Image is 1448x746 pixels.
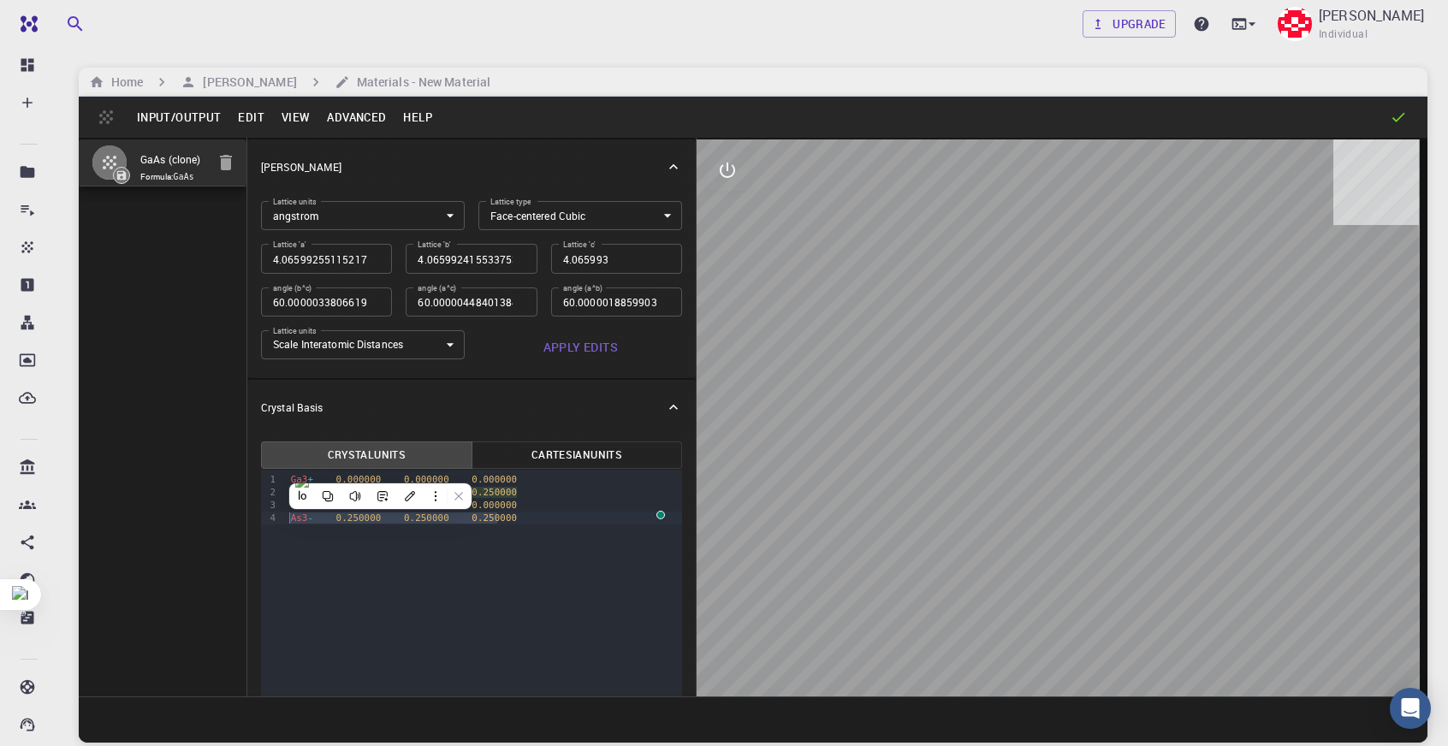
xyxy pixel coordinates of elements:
[563,282,602,293] label: angle (a^b)
[273,196,317,207] label: Lattice units
[418,239,450,250] label: Lattice 'b'
[196,73,296,92] h6: [PERSON_NAME]
[261,201,465,230] div: angstrom
[350,73,490,92] h6: Materials - New Material
[472,474,517,485] span: 0.000000
[478,330,682,364] button: Apply Edits
[1083,10,1176,38] a: Upgrade
[104,73,143,92] h6: Home
[273,104,319,131] button: View
[478,201,682,230] div: Face-centered Cubic
[128,104,229,131] button: Input/Output
[404,474,449,485] span: 0.000000
[1390,688,1431,729] div: Open Intercom Messenger
[1278,7,1312,41] img: Kaushal Konde
[307,512,313,524] span: -
[563,239,596,250] label: Lattice 'c'
[261,473,278,486] div: 1
[291,474,308,485] span: Ga3
[273,325,317,336] label: Lattice units
[336,474,382,485] span: 0.000000
[318,104,395,131] button: Advanced
[261,159,341,175] p: [PERSON_NAME]
[273,239,306,250] label: Lattice 'a'
[261,486,278,499] div: 2
[261,499,278,512] div: 3
[247,380,696,435] div: Crystal Basis
[472,500,517,511] span: 0.000000
[336,512,382,524] span: 0.250000
[395,104,441,131] button: Help
[307,474,313,485] span: +
[247,139,696,194] div: [PERSON_NAME]
[1319,5,1424,26] p: [PERSON_NAME]
[472,487,517,498] span: 0.250000
[261,330,465,359] div: Scale Interatomic Distances
[1319,26,1368,43] span: Individual
[261,512,278,524] div: 4
[86,73,494,92] nav: breadcrumb
[418,282,456,293] label: angle (a^c)
[472,441,683,469] button: CartesianUnits
[174,172,194,181] code: GaAs
[140,170,205,184] span: Formula:
[261,441,472,469] button: CrystalUnits
[291,512,308,524] span: As3
[273,282,312,293] label: angle (b^c)
[34,12,96,27] span: Support
[404,512,449,524] span: 0.250000
[229,104,273,131] button: Edit
[261,400,323,415] p: Crystal Basis
[286,470,683,528] div: To enrich screen reader interactions, please activate Accessibility in Grammarly extension settings
[472,512,517,524] span: 0.250000
[490,196,531,207] label: Lattice type
[14,15,38,33] img: logo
